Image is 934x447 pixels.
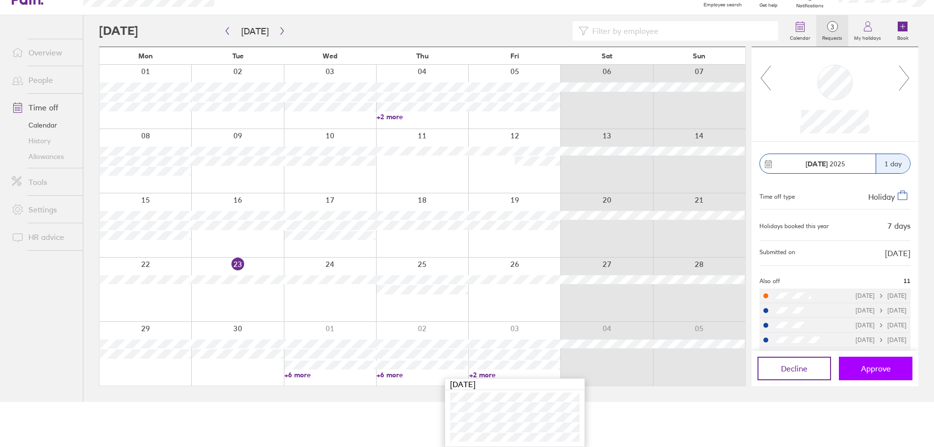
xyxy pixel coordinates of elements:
a: People [4,70,83,90]
div: 7 days [887,221,910,230]
span: 2025 [806,160,845,168]
div: Holidays booked this year [759,223,829,230]
a: +2 more [469,370,560,379]
span: Sat [602,52,612,60]
label: Book [891,32,914,41]
a: 3Requests [816,15,848,47]
span: Mon [138,52,153,60]
label: My holidays [848,32,887,41]
span: Get help [753,2,784,8]
span: Also off [759,278,780,285]
span: Sun [693,52,706,60]
span: Submitted on [759,249,795,258]
a: HR advice [4,227,83,247]
div: [DATE] [DATE] [856,337,907,343]
a: Calendar [784,15,816,47]
a: +6 more [284,370,376,379]
a: Settings [4,200,83,219]
label: Requests [816,32,848,41]
span: 11 [904,278,910,285]
label: Calendar [784,32,816,41]
button: Decline [757,357,831,380]
div: [DATE] [445,379,584,390]
span: 3 [816,23,848,31]
span: Employee search [704,2,742,8]
a: Book [887,15,918,47]
a: Time off [4,98,83,117]
button: Approve [839,357,912,380]
div: 1 day [876,154,910,173]
span: Approve [861,364,891,373]
button: [DATE] [233,23,277,39]
a: History [4,133,83,149]
a: Overview [4,43,83,62]
span: Decline [781,364,808,373]
a: Calendar [4,117,83,133]
a: +6 more [377,370,468,379]
span: Tue [232,52,244,60]
div: [DATE] [DATE] [856,322,907,329]
div: [DATE] [DATE] [856,307,907,314]
a: Tools [4,172,83,192]
a: +2 more [377,112,468,121]
span: [DATE] [885,249,910,258]
span: Fri [510,52,519,60]
strong: [DATE] [806,159,828,168]
span: Notifications [794,3,826,9]
span: Wed [323,52,337,60]
a: Allowances [4,149,83,164]
a: My holidays [848,15,887,47]
span: Thu [416,52,429,60]
div: Time off type [759,189,795,201]
div: [DATE] [DATE] [856,292,907,299]
input: Filter by employee [588,22,772,40]
span: Holiday [868,192,895,202]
